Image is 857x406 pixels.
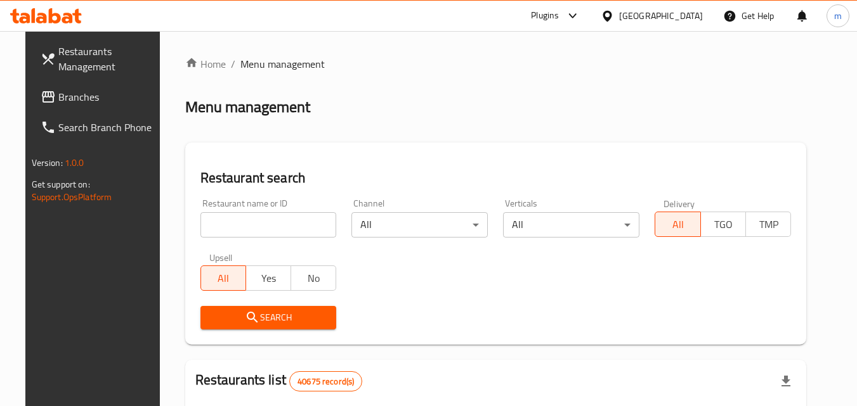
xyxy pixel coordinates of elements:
[834,9,842,23] span: m
[206,269,241,288] span: All
[240,56,325,72] span: Menu management
[211,310,327,326] span: Search
[195,371,363,391] h2: Restaurants list
[30,36,169,82] a: Restaurants Management
[200,168,792,187] h2: Restaurant search
[30,82,169,112] a: Branches
[655,212,700,237] button: All
[58,44,159,74] span: Restaurants Management
[503,212,639,238] div: All
[296,269,331,288] span: No
[700,212,746,237] button: TGO
[351,212,488,238] div: All
[289,371,362,391] div: Total records count
[200,212,337,238] input: Search for restaurant name or ID..
[185,56,226,72] a: Home
[751,215,786,234] span: TMP
[209,253,233,262] label: Upsell
[231,56,235,72] li: /
[531,8,559,23] div: Plugins
[185,56,807,72] nav: breadcrumb
[200,306,337,329] button: Search
[185,97,310,117] h2: Menu management
[30,112,169,143] a: Search Branch Phone
[706,215,741,234] span: TGO
[619,9,703,23] div: [GEOGRAPHIC_DATA]
[200,265,246,291] button: All
[32,189,112,205] a: Support.OpsPlatform
[58,89,159,105] span: Branches
[65,155,84,171] span: 1.0.0
[251,269,286,288] span: Yes
[58,120,159,135] span: Search Branch Phone
[771,366,801,396] div: Export file
[664,199,695,208] label: Delivery
[245,265,291,291] button: Yes
[745,212,791,237] button: TMP
[660,215,695,234] span: All
[291,265,336,291] button: No
[32,155,63,171] span: Version:
[290,376,362,388] span: 40675 record(s)
[32,176,90,193] span: Get support on:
